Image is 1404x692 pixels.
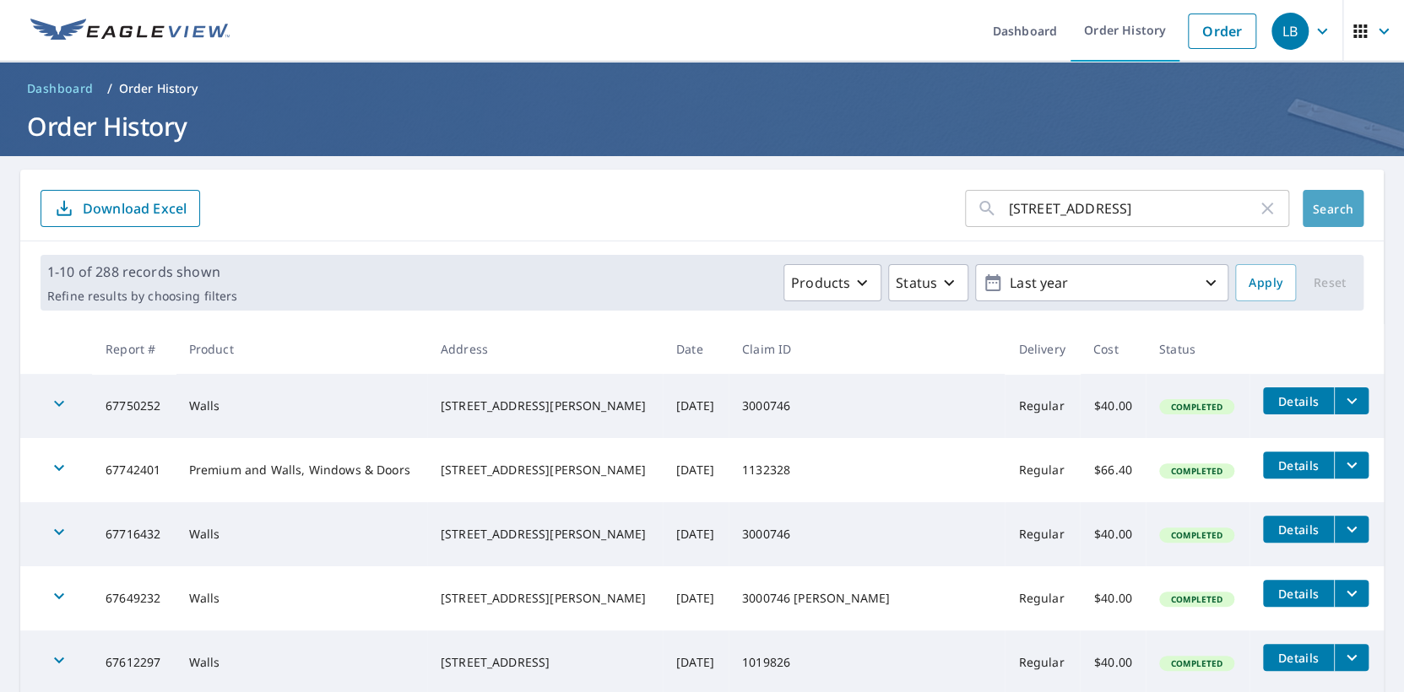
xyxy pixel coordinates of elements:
td: [DATE] [663,566,729,630]
p: Download Excel [83,199,187,218]
button: Last year [975,264,1228,301]
th: Claim ID [729,324,1006,374]
span: Search [1316,201,1350,217]
button: detailsBtn-67612297 [1263,644,1334,671]
td: 3000746 [729,374,1006,438]
th: Cost [1080,324,1146,374]
li: / [107,78,112,99]
th: Status [1146,324,1250,374]
button: detailsBtn-67716432 [1263,516,1334,543]
p: Status [896,273,937,293]
p: Last year [1003,268,1201,298]
td: 3000746 [729,502,1006,566]
input: Address, Report #, Claim ID, etc. [1009,185,1257,232]
span: Dashboard [27,80,94,97]
p: Products [791,273,850,293]
button: Products [783,264,881,301]
button: filesDropdownBtn-67742401 [1334,451,1369,478]
div: LB [1271,13,1309,50]
td: $40.00 [1080,566,1146,630]
button: filesDropdownBtn-67612297 [1334,644,1369,671]
span: Completed [1161,593,1233,605]
th: Product [176,324,427,374]
td: Walls [176,566,427,630]
span: Details [1273,586,1324,602]
th: Delivery [1005,324,1079,374]
span: Completed [1161,529,1233,541]
td: Premium and Walls, Windows & Doors [176,438,427,502]
th: Report # [92,324,176,374]
button: Status [888,264,968,301]
div: [STREET_ADDRESS][PERSON_NAME] [441,397,649,414]
td: [DATE] [663,502,729,566]
button: Search [1303,190,1363,227]
td: 67750252 [92,374,176,438]
td: $66.40 [1080,438,1146,502]
img: EV Logo [30,19,230,44]
button: detailsBtn-67750252 [1263,387,1334,414]
span: Completed [1161,657,1233,669]
td: Regular [1005,438,1079,502]
a: Dashboard [20,75,100,102]
td: Regular [1005,566,1079,630]
span: Details [1273,393,1324,409]
button: Apply [1235,264,1296,301]
span: Completed [1161,401,1233,413]
td: Walls [176,502,427,566]
div: [STREET_ADDRESS] [441,654,649,671]
td: Walls [176,374,427,438]
th: Address [427,324,663,374]
a: Order [1188,14,1256,49]
span: Apply [1249,273,1282,294]
td: Regular [1005,502,1079,566]
td: $40.00 [1080,502,1146,566]
td: 67742401 [92,438,176,502]
td: [DATE] [663,374,729,438]
td: Regular [1005,374,1079,438]
td: 1132328 [729,438,1006,502]
button: filesDropdownBtn-67750252 [1334,387,1369,414]
button: detailsBtn-67649232 [1263,580,1334,607]
button: detailsBtn-67742401 [1263,451,1334,478]
td: $40.00 [1080,374,1146,438]
span: Completed [1161,465,1233,477]
nav: breadcrumb [20,75,1384,102]
p: Order History [119,80,198,97]
button: Download Excel [41,190,200,227]
button: filesDropdownBtn-67716432 [1334,516,1369,543]
td: 3000746 [PERSON_NAME] [729,566,1006,630]
h1: Order History [20,109,1384,143]
th: Date [663,324,729,374]
td: 67649232 [92,566,176,630]
span: Details [1273,522,1324,538]
div: [STREET_ADDRESS][PERSON_NAME] [441,526,649,543]
p: 1-10 of 288 records shown [47,262,237,282]
button: filesDropdownBtn-67649232 [1334,580,1369,607]
div: [STREET_ADDRESS][PERSON_NAME] [441,590,649,607]
span: Details [1273,457,1324,473]
p: Refine results by choosing filters [47,289,237,304]
span: Details [1273,650,1324,666]
div: [STREET_ADDRESS][PERSON_NAME] [441,462,649,478]
td: 67716432 [92,502,176,566]
td: [DATE] [663,438,729,502]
